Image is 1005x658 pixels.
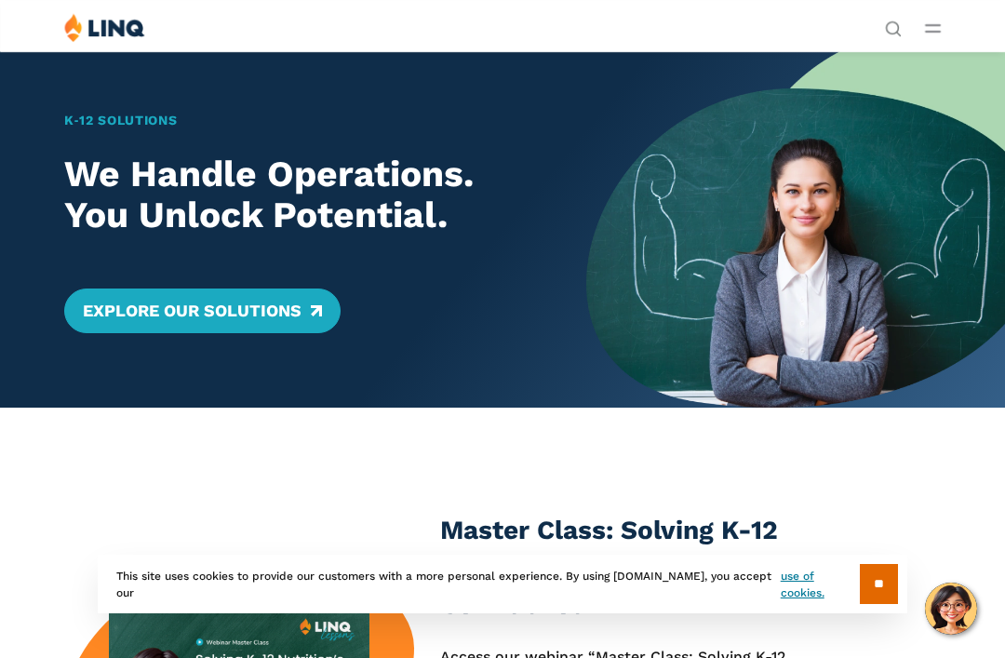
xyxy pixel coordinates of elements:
[885,13,902,35] nav: Utility Navigation
[64,111,545,130] h1: K‑12 Solutions
[440,512,865,623] h3: Master Class: Solving K-12 Nutrition’s Top 5 Obstacles With Confidence
[64,289,341,333] a: Explore Our Solutions
[64,154,545,237] h2: We Handle Operations. You Unlock Potential.
[925,18,941,38] button: Open Main Menu
[925,583,977,635] button: Hello, have a question? Let’s chat.
[885,19,902,35] button: Open Search Bar
[781,568,860,601] a: use of cookies.
[64,13,145,42] img: LINQ | K‑12 Software
[98,555,907,613] div: This site uses cookies to provide our customers with a more personal experience. By using [DOMAIN...
[586,51,1005,408] img: Home Banner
